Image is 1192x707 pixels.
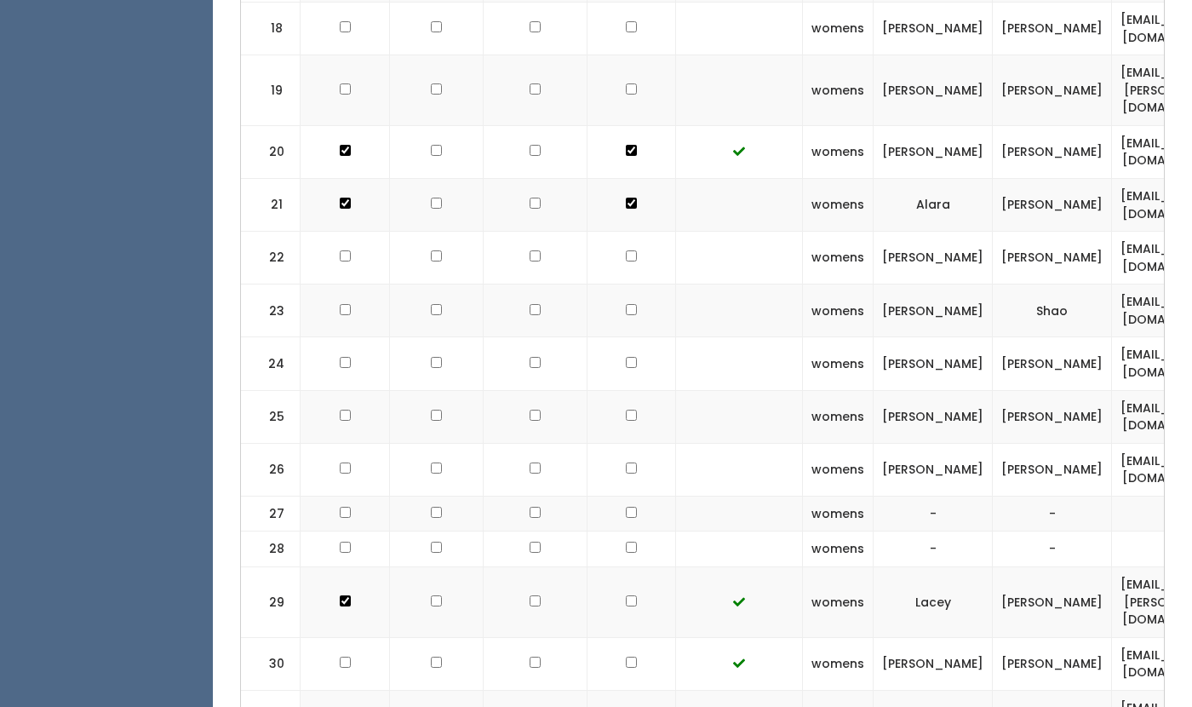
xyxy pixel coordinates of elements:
[241,567,301,638] td: 29
[874,55,993,126] td: [PERSON_NAME]
[874,285,993,337] td: [PERSON_NAME]
[803,637,874,690] td: womens
[993,55,1112,126] td: [PERSON_NAME]
[874,178,993,231] td: Alara
[874,637,993,690] td: [PERSON_NAME]
[241,443,301,496] td: 26
[803,443,874,496] td: womens
[803,532,874,567] td: womens
[993,232,1112,285] td: [PERSON_NAME]
[241,232,301,285] td: 22
[241,496,301,532] td: 27
[993,285,1112,337] td: Shao
[874,125,993,178] td: [PERSON_NAME]
[241,285,301,337] td: 23
[874,337,993,390] td: [PERSON_NAME]
[803,178,874,231] td: womens
[803,55,874,126] td: womens
[803,2,874,55] td: womens
[993,496,1112,532] td: -
[874,567,993,638] td: Lacey
[993,637,1112,690] td: [PERSON_NAME]
[803,390,874,443] td: womens
[993,2,1112,55] td: [PERSON_NAME]
[874,390,993,443] td: [PERSON_NAME]
[993,443,1112,496] td: [PERSON_NAME]
[993,125,1112,178] td: [PERSON_NAME]
[241,55,301,126] td: 19
[241,2,301,55] td: 18
[874,2,993,55] td: [PERSON_NAME]
[993,390,1112,443] td: [PERSON_NAME]
[241,125,301,178] td: 20
[874,232,993,285] td: [PERSON_NAME]
[241,178,301,231] td: 21
[241,532,301,567] td: 28
[803,125,874,178] td: womens
[993,532,1112,567] td: -
[993,178,1112,231] td: [PERSON_NAME]
[803,496,874,532] td: womens
[803,232,874,285] td: womens
[874,496,993,532] td: -
[803,285,874,337] td: womens
[874,443,993,496] td: [PERSON_NAME]
[241,390,301,443] td: 25
[241,337,301,390] td: 24
[874,532,993,567] td: -
[241,637,301,690] td: 30
[803,337,874,390] td: womens
[803,567,874,638] td: womens
[993,567,1112,638] td: [PERSON_NAME]
[993,337,1112,390] td: [PERSON_NAME]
